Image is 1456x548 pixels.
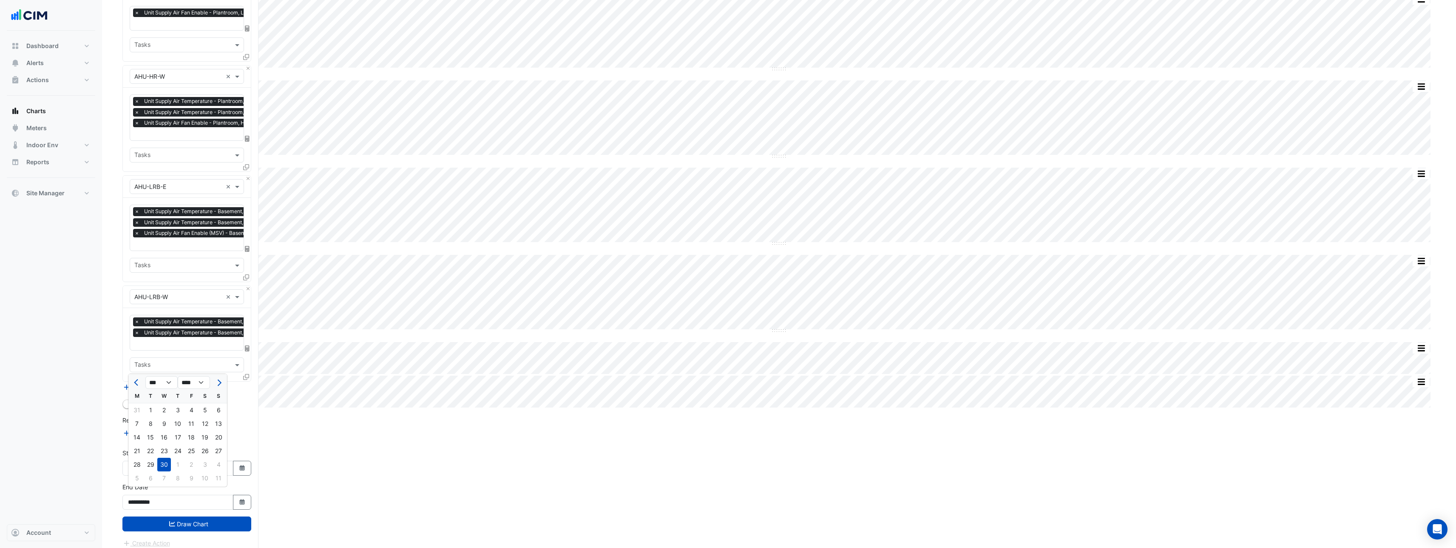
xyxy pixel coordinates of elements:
app-icon: Indoor Env [11,141,20,149]
div: Tuesday, April 22, 2025 [144,444,157,458]
select: Select year [178,376,210,389]
div: 1 [171,458,184,471]
div: Tuesday, April 8, 2025 [144,417,157,431]
span: Clear [226,292,233,301]
div: Saturday, April 5, 2025 [198,403,212,417]
span: Clear [226,182,233,191]
div: Tasks [133,150,150,161]
div: 11 [184,417,198,431]
div: 16 [157,431,171,444]
div: Tasks [133,360,150,371]
div: Friday, April 11, 2025 [184,417,198,431]
span: Clear [226,72,233,81]
div: 29 [144,458,157,471]
button: Alerts [7,54,95,71]
div: Sunday, May 4, 2025 [212,458,225,471]
div: Friday, April 4, 2025 [184,403,198,417]
div: Tuesday, April 15, 2025 [144,431,157,444]
span: Meters [26,124,47,132]
div: 11 [212,471,225,485]
span: Actions [26,76,49,84]
span: Choose Function [244,345,251,352]
div: 19 [198,431,212,444]
div: 25 [184,444,198,458]
span: Dashboard [26,42,59,50]
app-escalated-ticket-create-button: Please draw the charts first [122,539,170,546]
div: 27 [212,444,225,458]
div: Thursday, May 1, 2025 [171,458,184,471]
div: Wednesday, April 30, 2025 [157,458,171,471]
div: Thursday, April 24, 2025 [171,444,184,458]
div: 14 [130,431,144,444]
button: Add Reference Line [122,428,186,438]
span: × [133,119,141,127]
div: 5 [130,471,144,485]
span: Site Manager [26,189,65,197]
div: 22 [144,444,157,458]
button: More Options [1413,81,1430,92]
span: Choose Function [244,25,251,32]
div: Sunday, May 11, 2025 [212,471,225,485]
span: Clone Favourites and Tasks from this Equipment to other Equipment [243,373,249,380]
div: 9 [157,417,171,431]
div: 18 [184,431,198,444]
span: Reports [26,158,49,166]
span: × [133,328,141,337]
div: Sunday, April 20, 2025 [212,431,225,444]
div: Thursday, April 17, 2025 [171,431,184,444]
span: Choose Function [244,245,251,252]
button: Account [7,524,95,541]
span: × [133,108,141,117]
div: 6 [144,471,157,485]
div: 7 [157,471,171,485]
div: Wednesday, April 16, 2025 [157,431,171,444]
div: T [171,389,184,403]
div: 23 [157,444,171,458]
app-icon: Alerts [11,59,20,67]
div: Monday, April 28, 2025 [130,458,144,471]
span: Indoor Env [26,141,58,149]
div: Wednesday, April 9, 2025 [157,417,171,431]
div: 13 [212,417,225,431]
button: More Options [1413,377,1430,387]
div: Saturday, May 10, 2025 [198,471,212,485]
div: Saturday, May 3, 2025 [198,458,212,471]
div: Sunday, April 13, 2025 [212,417,225,431]
span: Unit Supply Air Temperature - Basement, HotDeck [142,328,268,337]
span: Unit Supply Air Fan Enable - Plantroom, High Rise West Air Handling Unit [142,119,321,127]
div: 17 [171,431,184,444]
div: Tuesday, April 1, 2025 [144,403,157,417]
div: 3 [198,458,212,471]
div: Thursday, April 10, 2025 [171,417,184,431]
select: Select month [145,376,178,389]
app-icon: Actions [11,76,20,84]
div: Saturday, April 19, 2025 [198,431,212,444]
div: 21 [130,444,144,458]
fa-icon: Select Date [238,499,246,506]
div: Friday, April 25, 2025 [184,444,198,458]
button: Reports [7,154,95,171]
div: 4 [212,458,225,471]
span: Account [26,528,51,537]
span: Unit Supply Air Temperature - Basement, HotDeck [142,218,268,227]
div: 7 [130,417,144,431]
div: 3 [171,403,184,417]
span: Unit Supply Air Temperature - Basement, ColdDeck [142,317,271,326]
div: Wednesday, April 2, 2025 [157,403,171,417]
button: Site Manager [7,185,95,202]
button: Meters [7,120,95,137]
div: 20 [212,431,225,444]
div: Tuesday, May 6, 2025 [144,471,157,485]
span: Unit Supply Air Temperature - Basement, ColdDeck [142,207,271,216]
app-icon: Site Manager [11,189,20,197]
button: Add Equipment [122,382,174,392]
app-icon: Meters [11,124,20,132]
div: 6 [212,403,225,417]
div: Tasks [133,40,150,51]
div: Saturday, April 12, 2025 [198,417,212,431]
button: Close [245,66,251,71]
span: × [133,229,141,237]
app-icon: Dashboard [11,42,20,50]
div: 2 [184,458,198,471]
div: S [198,389,212,403]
